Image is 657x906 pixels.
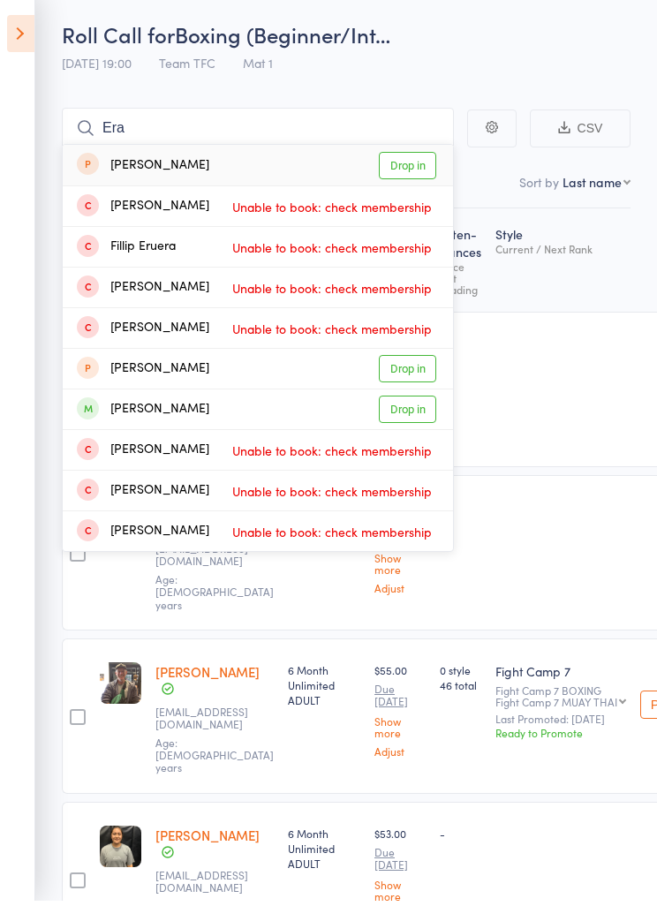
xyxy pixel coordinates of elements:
[155,577,274,617] span: Age: [DEMOGRAPHIC_DATA] years
[433,222,488,309] div: Atten­dances
[77,283,209,303] div: [PERSON_NAME]
[440,504,481,519] div: -
[77,201,209,222] div: [PERSON_NAME]
[374,668,426,762] div: $55.00
[62,25,175,54] span: Roll Call for
[243,59,273,77] span: Mat 1
[77,323,209,344] div: [PERSON_NAME]
[379,401,436,428] a: Drop in
[62,113,454,154] input: Search by name
[77,364,209,384] div: [PERSON_NAME]
[379,157,436,185] a: Drop in
[77,242,176,262] div: Fillip Eruera
[288,668,360,713] div: 6 Month Unlimited ADULT
[155,668,260,686] a: [PERSON_NAME]
[155,740,274,781] span: Age: [DEMOGRAPHIC_DATA] years
[495,701,617,713] div: Fight Camp 7 MUAY THAI
[77,404,209,425] div: [PERSON_NAME]
[100,668,141,709] img: image1752202623.png
[495,690,626,713] div: Fight Camp 7 BOXING
[288,831,360,876] div: 6 Month Unlimited ADULT
[495,668,626,685] div: Fight Camp 7
[440,683,481,698] span: 46 total
[440,266,481,300] div: since last grading
[374,557,426,580] a: Show more
[374,721,426,744] a: Show more
[495,718,626,730] small: Last Promoted: [DATE]
[100,831,141,872] img: image1750667532.png
[77,445,209,465] div: [PERSON_NAME]
[440,668,481,683] span: 0 style
[374,751,426,762] a: Adjust
[159,59,215,77] span: Team TFC
[519,178,559,196] label: Sort by
[440,831,481,846] div: -
[530,115,631,153] button: CSV
[488,222,633,309] div: Style
[155,874,270,900] small: Netavakavelo2020@gmail.com
[563,178,622,196] div: Last name
[228,280,436,306] span: Unable to book: check membership
[228,239,436,266] span: Unable to book: check membership
[228,199,436,225] span: Unable to book: check membership
[228,442,436,469] span: Unable to book: check membership
[228,524,436,550] span: Unable to book: check membership
[374,851,426,877] small: Due [DATE]
[62,59,132,77] span: [DATE] 19:00
[155,831,260,849] a: [PERSON_NAME]
[175,25,390,54] span: Boxing (Beginner/Int…
[374,688,426,713] small: Due [DATE]
[77,161,209,181] div: [PERSON_NAME]
[228,483,436,510] span: Unable to book: check membership
[77,526,209,547] div: [PERSON_NAME]
[155,711,270,736] small: Deweeder75@gmail.com
[155,547,270,573] small: Mattyhogan161@gmail.com
[440,341,481,356] div: -
[77,486,209,506] div: [PERSON_NAME]
[374,587,426,599] a: Adjust
[495,730,626,745] div: Ready to Promote
[374,504,426,599] div: $53.00
[228,321,436,347] span: Unable to book: check membership
[495,248,626,260] div: Current / Next Rank
[379,360,436,388] a: Drop in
